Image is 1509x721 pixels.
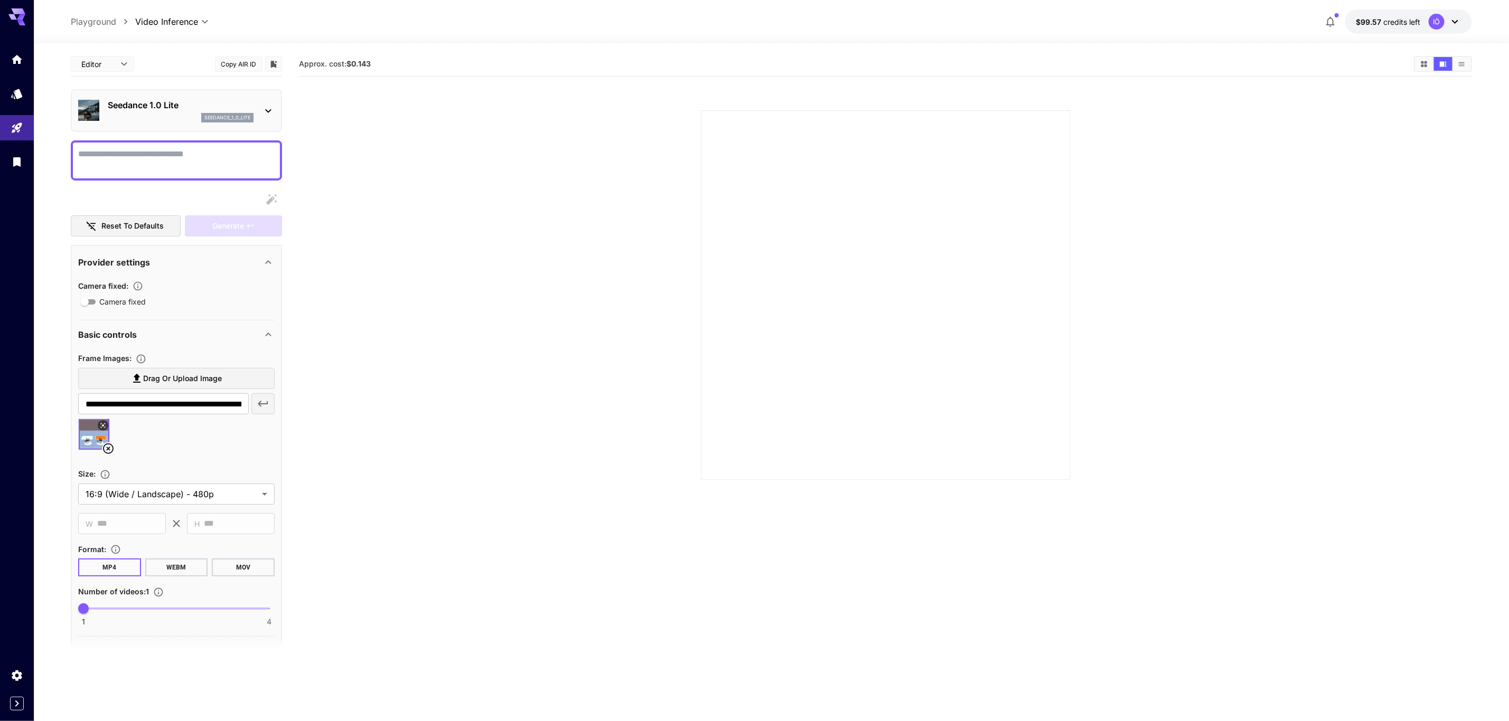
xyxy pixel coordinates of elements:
[78,469,96,478] span: Size :
[269,58,278,70] button: Add to library
[86,488,258,500] span: 16:9 (Wide / Landscape) - 480p
[132,354,151,364] button: Upload frame images.
[1415,57,1433,71] button: Show media in grid view
[71,15,116,28] a: Playground
[78,354,132,363] span: Frame Images :
[78,328,137,341] p: Basic controls
[143,372,222,385] span: Drag or upload image
[11,121,23,135] div: Playground
[1434,57,1452,71] button: Show media in video view
[78,250,275,275] div: Provider settings
[11,53,23,66] div: Home
[1356,17,1383,26] span: $99.57
[81,59,114,70] span: Editor
[11,155,23,168] div: Library
[71,215,181,237] button: Reset to defaults
[1452,57,1471,71] button: Show media in list view
[212,558,275,576] button: MOV
[78,587,149,596] span: Number of videos : 1
[86,518,93,530] span: W
[99,296,146,307] span: Camera fixed
[1356,16,1420,27] div: $99.57115
[78,94,275,127] div: Seedance 1.0 Liteseedance_1_0_lite
[78,368,275,390] label: Drag or upload image
[1383,17,1420,26] span: credits left
[299,59,371,68] span: Approx. cost:
[1414,56,1472,72] div: Show media in grid viewShow media in video viewShow media in list view
[194,518,200,530] span: H
[106,544,125,555] button: Choose the file format for the output video.
[78,281,128,290] span: Camera fixed :
[135,15,198,28] span: Video Inference
[1345,10,1472,34] button: $99.57115IÖ
[78,256,150,269] p: Provider settings
[78,545,106,554] span: Format :
[108,99,254,111] p: Seedance 1.0 Lite
[10,697,24,710] button: Expand sidebar
[346,59,371,68] b: $0.143
[215,56,263,72] button: Copy AIR ID
[78,322,275,347] div: Basic controls
[204,114,250,121] p: seedance_1_0_lite
[78,558,141,576] button: MP4
[71,15,135,28] nav: breadcrumb
[267,616,271,627] span: 4
[149,587,168,597] button: Specify how many videos to generate in a single request. Each video generation will be charged se...
[1429,14,1445,30] div: IÖ
[11,669,23,682] div: Settings
[145,558,208,576] button: WEBM
[82,616,85,627] span: 1
[11,87,23,100] div: Models
[96,469,115,480] button: Adjust the dimensions of the generated image by specifying its width and height in pixels, or sel...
